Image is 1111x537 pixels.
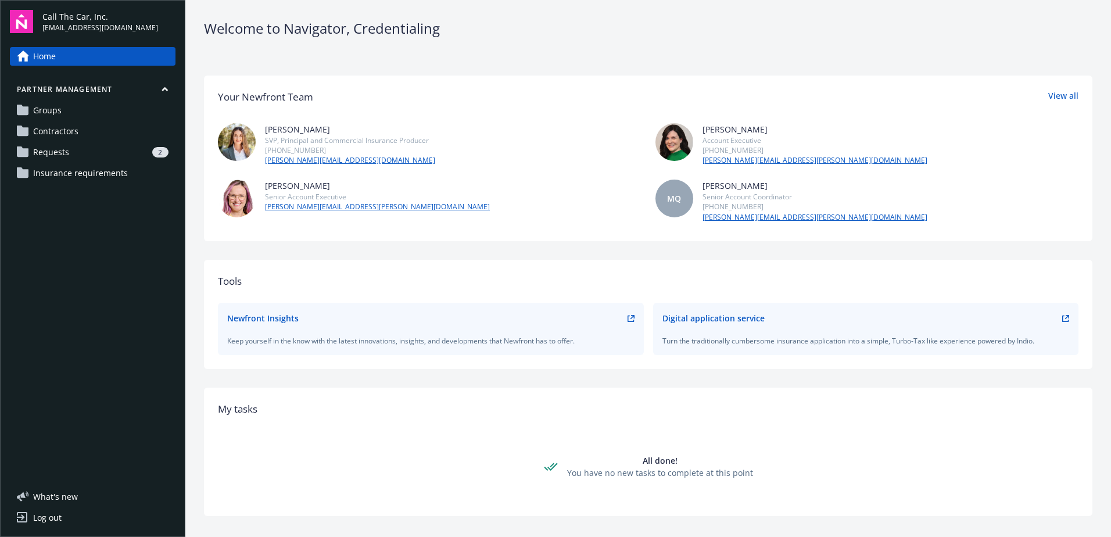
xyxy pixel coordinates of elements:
span: Home [33,47,56,66]
a: [PERSON_NAME][EMAIL_ADDRESS][PERSON_NAME][DOMAIN_NAME] [703,212,927,223]
span: Insurance requirements [33,164,128,182]
div: [PERSON_NAME] [703,180,927,192]
div: [PERSON_NAME] [703,123,927,135]
img: photo [218,180,256,217]
div: [PERSON_NAME] [265,180,490,192]
div: You have no new tasks to complete at this point [567,467,753,479]
div: [PHONE_NUMBER] [703,145,927,155]
span: [EMAIL_ADDRESS][DOMAIN_NAME] [42,23,158,33]
span: Groups [33,101,62,120]
div: Account Executive [703,135,927,145]
div: Digital application service [662,312,765,324]
div: [PHONE_NUMBER] [265,145,435,155]
div: My tasks [218,402,1078,417]
div: Keep yourself in the know with the latest innovations, insights, and developments that Newfront h... [227,336,635,346]
a: Insurance requirements [10,164,175,182]
div: All done! [567,454,753,467]
a: Home [10,47,175,66]
button: What's new [10,491,96,503]
div: Welcome to Navigator , Credentialing [204,19,1092,38]
a: View all [1048,90,1078,105]
img: photo [655,123,693,161]
div: Log out [33,509,62,527]
a: [PERSON_NAME][EMAIL_ADDRESS][DOMAIN_NAME] [265,155,435,166]
span: What ' s new [33,491,78,503]
a: [PERSON_NAME][EMAIL_ADDRESS][PERSON_NAME][DOMAIN_NAME] [703,155,927,166]
div: Senior Account Executive [265,192,490,202]
a: Requests2 [10,143,175,162]
div: Senior Account Coordinator [703,192,927,202]
img: navigator-logo.svg [10,10,33,33]
div: [PHONE_NUMBER] [703,202,927,212]
span: MQ [667,192,681,205]
div: Tools [218,274,1078,289]
button: Partner management [10,84,175,99]
div: Newfront Insights [227,312,299,324]
button: Call The Car, Inc.[EMAIL_ADDRESS][DOMAIN_NAME] [42,10,175,33]
div: SVP, Principal and Commercial Insurance Producer [265,135,435,145]
img: photo [218,123,256,161]
div: [PERSON_NAME] [265,123,435,135]
a: [PERSON_NAME][EMAIL_ADDRESS][PERSON_NAME][DOMAIN_NAME] [265,202,490,212]
span: Call The Car, Inc. [42,10,158,23]
div: 2 [152,147,169,157]
div: Your Newfront Team [218,90,313,105]
span: Requests [33,143,69,162]
a: Contractors [10,122,175,141]
span: Contractors [33,122,78,141]
a: Groups [10,101,175,120]
div: Turn the traditionally cumbersome insurance application into a simple, Turbo-Tax like experience ... [662,336,1070,346]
